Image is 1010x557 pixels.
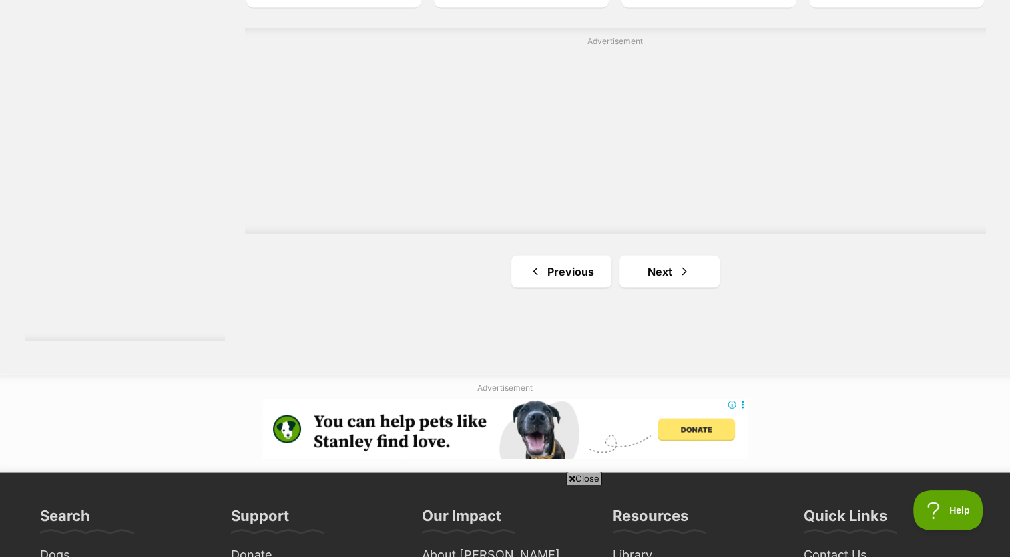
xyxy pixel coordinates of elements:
[262,399,748,459] iframe: Advertisement
[511,255,611,287] a: Previous page
[262,490,748,550] iframe: Advertisement
[619,255,720,287] a: Next page
[804,506,887,532] h3: Quick Links
[292,53,939,220] iframe: Advertisement
[913,490,983,530] iframe: Help Scout Beacon - Open
[40,506,90,532] h3: Search
[245,255,986,287] nav: Pagination
[231,506,289,532] h3: Support
[245,28,986,233] div: Advertisement
[566,472,602,485] span: Close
